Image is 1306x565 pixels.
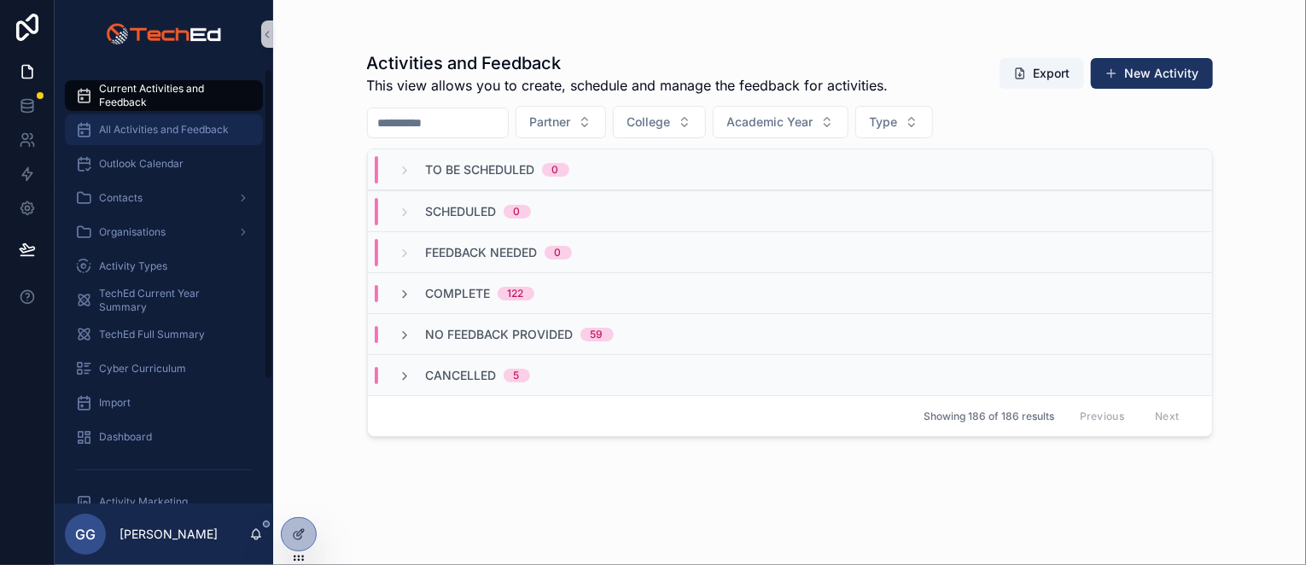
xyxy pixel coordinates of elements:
button: Select Button [613,106,706,138]
span: No Feedback Provided [426,326,574,343]
span: Cancelled [426,367,497,384]
span: This view allows you to create, schedule and manage the feedback for activities. [367,75,889,96]
span: All Activities and Feedback [99,123,229,137]
span: Organisations [99,225,166,239]
a: Import [65,387,263,418]
span: Import [99,396,131,410]
p: [PERSON_NAME] [120,526,218,543]
button: Select Button [855,106,933,138]
span: Scheduled [426,203,497,220]
a: TechEd Current Year Summary [65,285,263,316]
span: Activity Types [99,259,167,273]
a: Current Activities and Feedback [65,80,263,111]
a: All Activities and Feedback [65,114,263,145]
span: Type [870,114,898,131]
span: Academic Year [727,114,813,131]
button: Export [1000,58,1084,89]
a: Cyber Curriculum [65,353,263,384]
div: scrollable content [55,68,273,504]
img: App logo [106,20,221,48]
span: Complete [426,285,491,302]
span: Showing 186 of 186 results [924,410,1054,423]
span: Feedback Needed [426,244,538,261]
a: Organisations [65,217,263,248]
a: Activity Types [65,251,263,282]
span: Contacts [99,191,143,205]
span: TechEd Full Summary [99,328,205,341]
a: Contacts [65,183,263,213]
span: GG [75,524,96,545]
span: Outlook Calendar [99,157,184,171]
div: 59 [591,328,603,341]
div: 0 [514,205,521,218]
div: 5 [514,369,520,382]
span: To Be Scheduled [426,161,535,178]
a: Dashboard [65,422,263,452]
div: 0 [555,246,562,259]
span: TechEd Current Year Summary [99,287,246,314]
span: Activity Marketing [99,495,188,509]
div: 122 [508,287,524,300]
a: Outlook Calendar [65,149,263,179]
span: Partner [530,114,571,131]
button: Select Button [713,106,848,138]
button: New Activity [1091,58,1213,89]
span: Dashboard [99,430,152,444]
div: 0 [552,163,559,177]
a: TechEd Full Summary [65,319,263,350]
span: Cyber Curriculum [99,362,186,376]
h1: Activities and Feedback [367,51,889,75]
button: Select Button [516,106,606,138]
span: Current Activities and Feedback [99,82,246,109]
span: College [627,114,671,131]
a: Activity Marketing [65,486,263,517]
